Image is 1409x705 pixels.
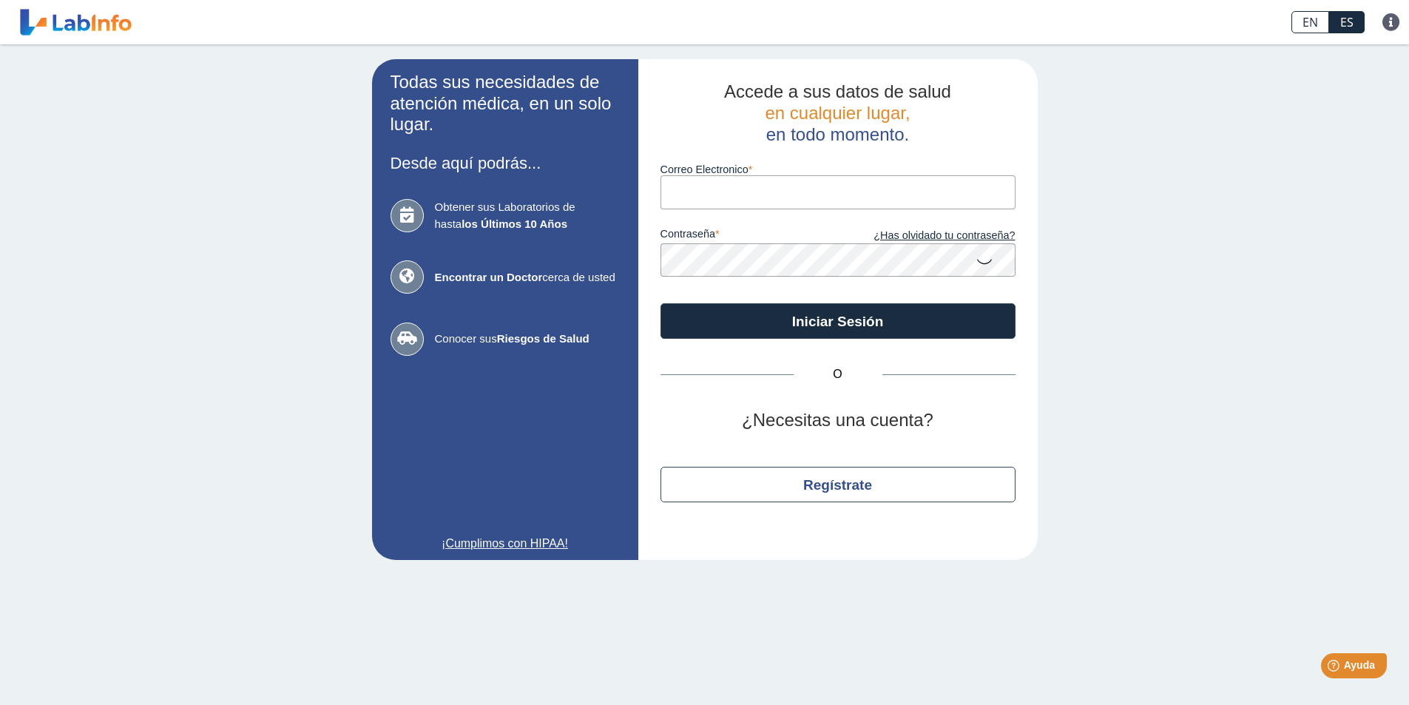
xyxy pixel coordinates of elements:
[435,331,620,348] span: Conocer sus
[391,154,620,172] h3: Desde aquí podrás...
[660,303,1016,339] button: Iniciar Sesión
[391,535,620,553] a: ¡Cumplimos con HIPAA!
[660,467,1016,502] button: Regístrate
[497,332,589,345] b: Riesgos de Salud
[435,271,543,283] b: Encontrar un Doctor
[435,199,620,232] span: Obtener sus Laboratorios de hasta
[660,410,1016,431] h2: ¿Necesitas una cuenta?
[838,228,1016,244] a: ¿Has olvidado tu contraseña?
[660,163,1016,175] label: Correo Electronico
[462,217,567,230] b: los Últimos 10 Años
[1277,647,1393,689] iframe: Help widget launcher
[1291,11,1329,33] a: EN
[435,269,620,286] span: cerca de usted
[765,103,910,123] span: en cualquier lugar,
[724,81,951,101] span: Accede a sus datos de salud
[766,124,909,144] span: en todo momento.
[1329,11,1365,33] a: ES
[660,228,838,244] label: contraseña
[391,72,620,135] h2: Todas sus necesidades de atención médica, en un solo lugar.
[794,365,882,383] span: O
